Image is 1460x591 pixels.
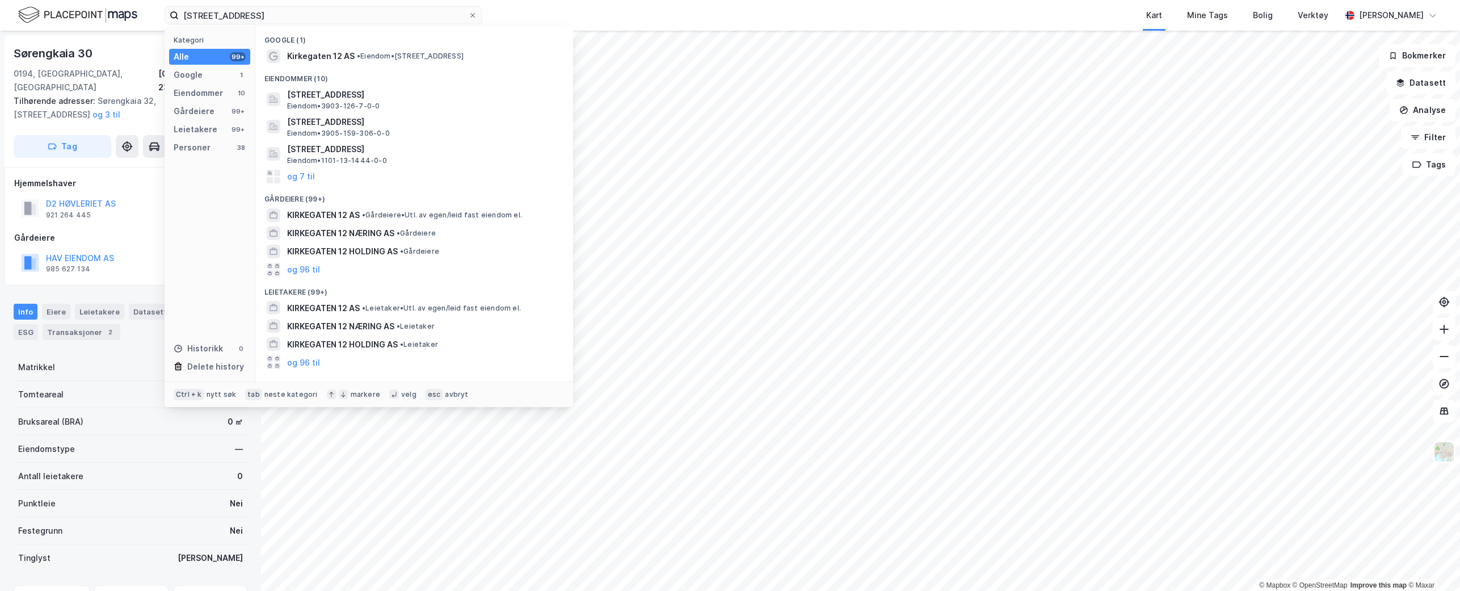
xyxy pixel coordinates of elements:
[237,70,246,79] div: 1
[230,125,246,134] div: 99+
[287,49,355,63] span: Kirkegaten 12 AS
[1293,581,1348,589] a: OpenStreetMap
[228,415,243,429] div: 0 ㎡
[187,360,244,374] div: Delete history
[400,247,403,255] span: •
[18,415,83,429] div: Bruksareal (BRA)
[1403,153,1455,176] button: Tags
[18,524,62,538] div: Festegrunn
[287,263,320,276] button: og 96 til
[14,324,38,340] div: ESG
[129,304,185,320] div: Datasett
[42,304,70,320] div: Eiere
[158,67,247,94] div: [GEOGRAPHIC_DATA], 234/111
[445,390,468,399] div: avbryt
[287,129,390,138] span: Eiendom • 3905-159-306-0-0
[351,390,380,399] div: markere
[18,497,56,510] div: Punktleie
[14,96,98,106] span: Tilhørende adresser:
[1403,536,1460,591] iframe: Chat Widget
[401,390,416,399] div: velg
[1433,441,1455,463] img: Z
[1259,581,1290,589] a: Mapbox
[362,304,521,313] span: Leietaker • Utl. av egen/leid fast eiendom el.
[1386,72,1455,94] button: Datasett
[46,211,91,220] div: 921 264 445
[174,389,204,400] div: Ctrl + k
[237,89,246,98] div: 10
[1403,536,1460,591] div: Kontrollprogram for chat
[400,340,438,349] span: Leietaker
[287,170,315,183] button: og 7 til
[43,324,120,340] div: Transaksjoner
[400,247,439,256] span: Gårdeiere
[174,36,250,44] div: Kategori
[397,229,400,237] span: •
[207,390,237,399] div: nytt søk
[255,371,573,392] div: Personer (38)
[14,231,247,245] div: Gårdeiere
[174,342,223,355] div: Historikk
[14,67,158,94] div: 0194, [GEOGRAPHIC_DATA], [GEOGRAPHIC_DATA]
[230,497,243,510] div: Nei
[18,388,64,401] div: Tomteareal
[426,389,443,400] div: esc
[237,143,246,152] div: 38
[357,52,360,60] span: •
[287,156,387,165] span: Eiendom • 1101-13-1444-0-0
[174,141,211,154] div: Personer
[264,390,318,399] div: neste kategori
[397,322,400,330] span: •
[18,442,75,456] div: Eiendomstype
[174,123,217,136] div: Leietakere
[18,5,137,25] img: logo.f888ab2527a4732fd821a326f86c7f29.svg
[230,107,246,116] div: 99+
[287,245,398,258] span: KIRKEGATEN 12 HOLDING AS
[174,86,223,100] div: Eiendommer
[179,7,468,24] input: Søk på adresse, matrikkel, gårdeiere, leietakere eller personer
[1359,9,1424,22] div: [PERSON_NAME]
[362,211,365,219] span: •
[1298,9,1328,22] div: Verktøy
[18,551,51,565] div: Tinglyst
[1390,99,1455,121] button: Analyse
[230,524,243,538] div: Nei
[362,211,522,220] span: Gårdeiere • Utl. av egen/leid fast eiendom el.
[397,322,435,331] span: Leietaker
[237,470,243,483] div: 0
[14,304,37,320] div: Info
[397,229,436,238] span: Gårdeiere
[255,186,573,206] div: Gårdeiere (99+)
[287,320,394,333] span: KIRKEGATEN 12 NÆRING AS
[287,88,559,102] span: [STREET_ADDRESS]
[1146,9,1162,22] div: Kart
[287,355,320,369] button: og 96 til
[237,344,246,353] div: 0
[400,340,403,349] span: •
[1379,44,1455,67] button: Bokmerker
[1187,9,1228,22] div: Mine Tags
[18,361,55,374] div: Matrikkel
[14,94,238,121] div: Sørengkaia 32, [STREET_ADDRESS]
[174,104,214,118] div: Gårdeiere
[14,44,94,62] div: Sørengkaia 30
[75,304,124,320] div: Leietakere
[230,52,246,61] div: 99+
[14,135,111,158] button: Tag
[255,279,573,299] div: Leietakere (99+)
[174,50,189,64] div: Alle
[287,142,559,156] span: [STREET_ADDRESS]
[287,301,360,315] span: KIRKEGATEN 12 AS
[1253,9,1273,22] div: Bolig
[255,65,573,86] div: Eiendommer (10)
[357,52,464,61] span: Eiendom • [STREET_ADDRESS]
[46,265,90,274] div: 985 627 134
[1401,126,1455,149] button: Filter
[287,102,380,111] span: Eiendom • 3903-126-7-0-0
[255,27,573,47] div: Google (1)
[245,389,262,400] div: tab
[178,551,243,565] div: [PERSON_NAME]
[14,177,247,190] div: Hjemmelshaver
[287,208,360,222] span: KIRKEGATEN 12 AS
[18,470,83,483] div: Antall leietakere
